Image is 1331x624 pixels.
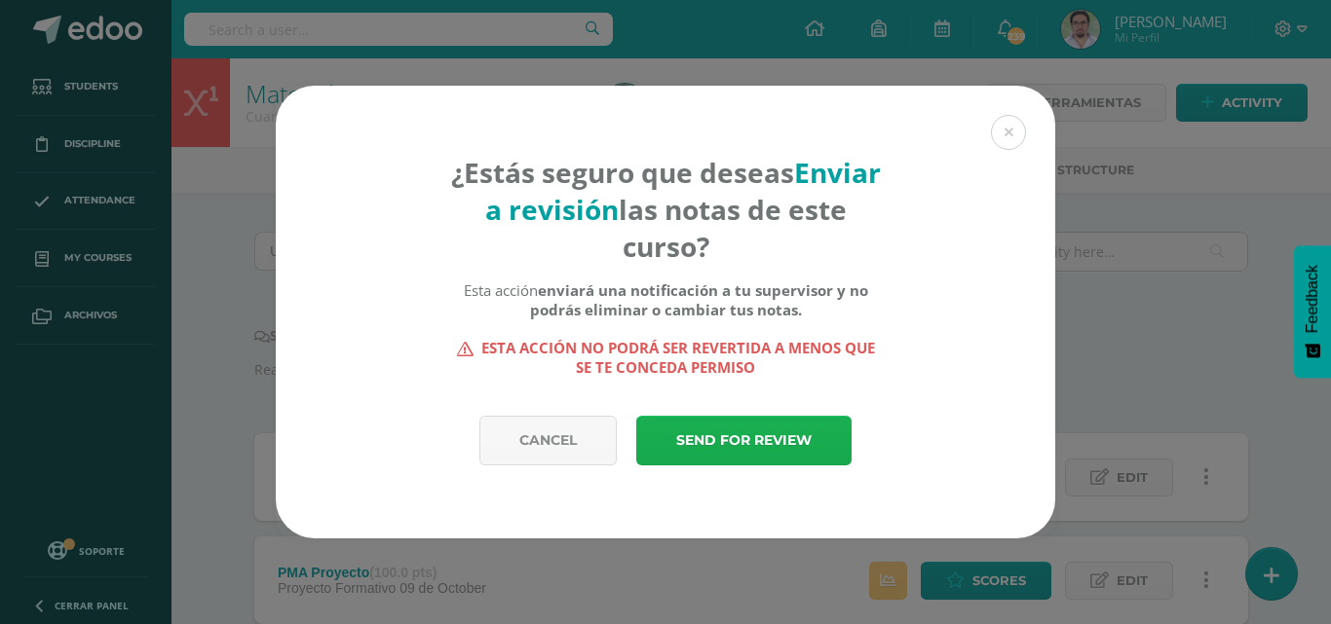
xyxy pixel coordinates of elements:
[530,280,868,319] b: enviará una notificación a tu supervisor y no podrás eliminar o cambiar tus notas.
[485,154,881,228] strong: Enviar a revisión
[450,338,882,377] strong: Esta acción no podrá ser revertida a menos que se te conceda permiso
[450,280,882,319] div: Esta acción
[991,115,1026,150] button: Close (Esc)
[479,416,617,465] a: Cancel
[450,154,882,265] h4: ¿Estás seguro que deseas las notas de este curso?
[1304,265,1321,333] span: Feedback
[636,416,852,465] a: Send for review
[1294,245,1331,378] button: Feedback - Mostrar encuesta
